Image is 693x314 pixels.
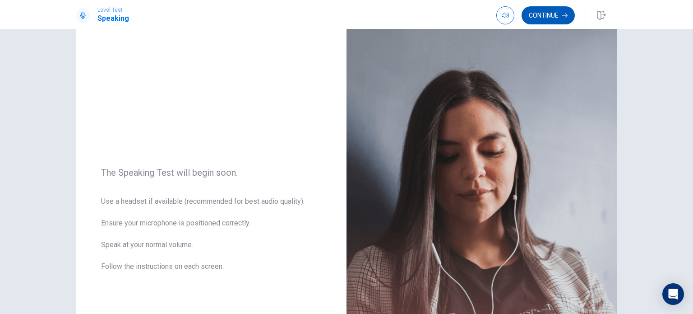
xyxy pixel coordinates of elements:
h1: Speaking [97,13,129,24]
div: Open Intercom Messenger [662,283,684,305]
button: Continue [522,6,575,24]
span: Use a headset if available (recommended for best audio quality). Ensure your microphone is positi... [101,196,321,283]
span: The Speaking Test will begin soon. [101,167,321,178]
span: Level Test [97,7,129,13]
